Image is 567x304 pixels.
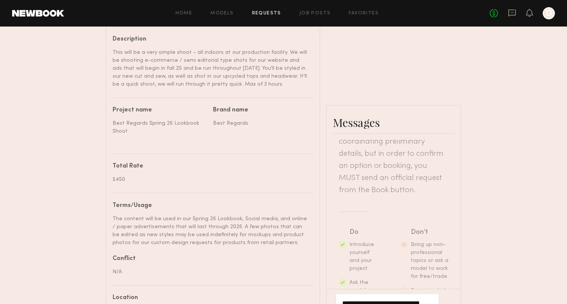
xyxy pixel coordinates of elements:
div: Don’t [411,227,453,238]
div: Terms/Usage [113,203,308,209]
a: Job Posts [299,11,331,16]
a: Home [175,11,193,16]
a: Models [210,11,233,16]
a: D [543,7,555,19]
div: Description [113,36,308,42]
div: Messages [333,115,454,130]
div: Best Regards Spring 26 Lookbook Shoot [113,119,207,135]
div: Total Rate [113,163,308,169]
div: This will be a very simple shoot - all indoors at our production facility. We will be shooting e-... [113,49,308,88]
div: Conflict [113,256,308,262]
div: The content will be used in our Spring 26 Lookbook, Social media, and online / paper advertisemen... [113,215,308,247]
div: Best Regards [213,119,308,127]
div: $450 [113,176,308,183]
div: Brand name [213,107,308,113]
span: Bring up non-professional topics or ask a model to work for free/trade. [411,242,448,279]
a: Favorites [349,11,379,16]
span: Introduce yourself and your project. [349,242,374,271]
div: Location [113,295,308,301]
a: Requests [252,11,281,16]
div: Project name [113,107,207,113]
div: Do [349,227,379,238]
header: Keep direct messages professional and related only to paid job opportunities. Messaging is great ... [339,87,448,196]
div: N/A [113,268,308,276]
